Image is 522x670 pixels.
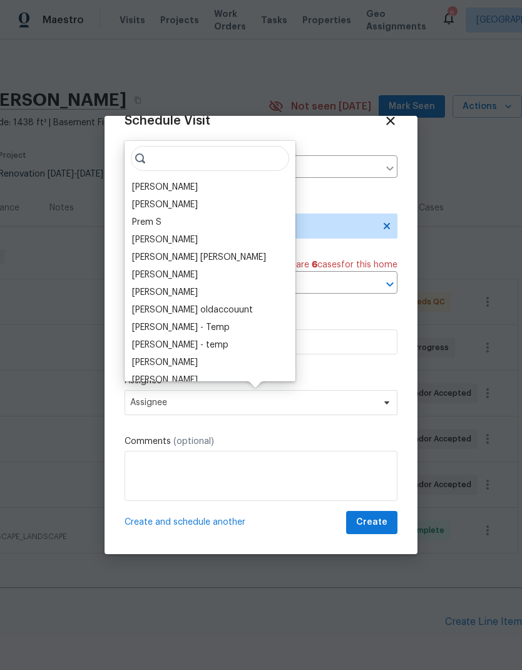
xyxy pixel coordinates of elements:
[132,286,198,299] div: [PERSON_NAME]
[132,181,198,193] div: [PERSON_NAME]
[132,216,161,229] div: Prem S
[132,374,198,386] div: [PERSON_NAME]
[346,511,397,534] button: Create
[125,516,245,528] span: Create and schedule another
[132,339,228,351] div: [PERSON_NAME] - temp
[125,435,397,448] label: Comments
[132,321,230,334] div: [PERSON_NAME] - Temp
[381,276,399,293] button: Open
[130,398,376,408] span: Assignee
[173,437,214,446] span: (optional)
[272,259,397,271] span: There are case s for this home
[132,251,266,264] div: [PERSON_NAME] [PERSON_NAME]
[356,515,387,530] span: Create
[312,260,317,269] span: 6
[132,356,198,369] div: [PERSON_NAME]
[132,269,198,281] div: [PERSON_NAME]
[125,115,210,127] span: Schedule Visit
[132,304,253,316] div: [PERSON_NAME] oldaccouunt
[384,114,397,128] span: Close
[132,198,198,211] div: [PERSON_NAME]
[132,234,198,246] div: [PERSON_NAME]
